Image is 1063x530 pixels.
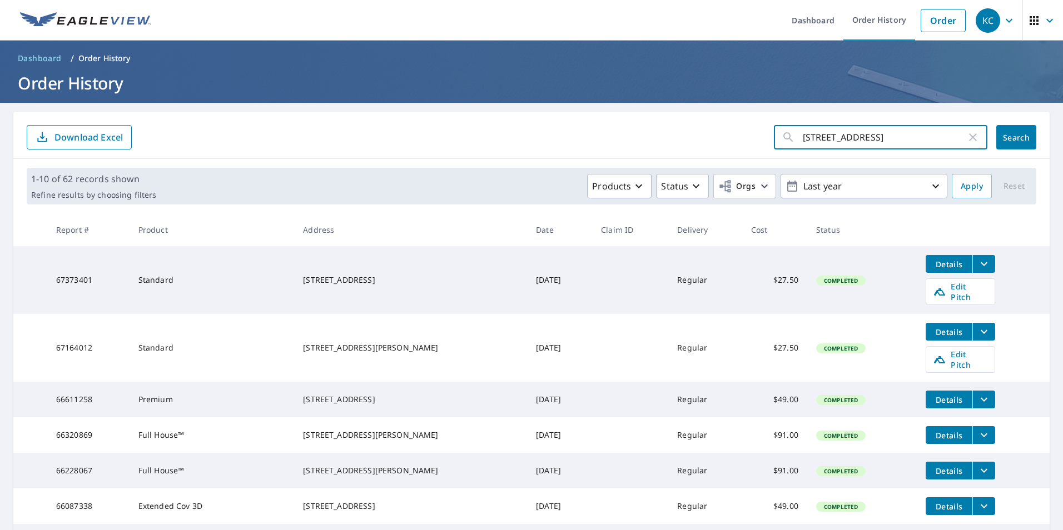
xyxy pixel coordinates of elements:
span: Details [932,259,966,269]
td: Premium [130,382,295,417]
button: filesDropdownBtn-66320869 [972,426,995,444]
div: [STREET_ADDRESS] [303,501,518,512]
p: Last year [799,177,929,196]
p: Refine results by choosing filters [31,190,156,200]
button: filesDropdownBtn-66228067 [972,462,995,479]
td: Full House™ [130,417,295,453]
button: Status [656,174,709,198]
span: Dashboard [18,53,62,64]
th: Address [294,213,527,246]
td: Regular [668,246,742,314]
td: [DATE] [527,314,592,382]
button: filesDropdownBtn-66611258 [972,391,995,408]
span: Completed [817,432,865,439]
a: Edit Pitch [926,346,995,373]
input: Address, Report #, Claim ID, etc. [803,122,966,153]
span: Details [932,501,966,512]
img: EV Logo [20,12,151,29]
td: [DATE] [527,246,592,314]
td: $49.00 [742,382,807,417]
td: Full House™ [130,453,295,488]
span: Orgs [718,179,756,193]
th: Date [527,213,592,246]
td: Regular [668,417,742,453]
td: 66320869 [47,417,130,453]
span: Details [932,430,966,441]
td: 67373401 [47,246,130,314]
td: $49.00 [742,488,807,524]
li: / [71,52,74,65]
button: filesDropdownBtn-67164012 [972,323,995,341]
td: Regular [668,453,742,488]
th: Delivery [668,213,742,246]
button: Search [996,125,1036,149]
button: detailsBtn-67373401 [926,255,972,273]
p: 1-10 of 62 records shown [31,172,156,186]
td: Standard [130,246,295,314]
td: [DATE] [527,417,592,453]
p: Status [661,179,688,193]
button: Products [587,174,652,198]
th: Status [807,213,917,246]
th: Report # [47,213,130,246]
button: Apply [952,174,992,198]
span: Completed [817,467,865,475]
span: Completed [817,344,865,352]
td: 66087338 [47,488,130,524]
span: Completed [817,396,865,404]
td: 66611258 [47,382,130,417]
td: [DATE] [527,453,592,488]
button: detailsBtn-66320869 [926,426,972,444]
span: Apply [961,179,983,193]
td: [DATE] [527,488,592,524]
td: Regular [668,382,742,417]
button: filesDropdownBtn-66087338 [972,497,995,515]
div: [STREET_ADDRESS][PERSON_NAME] [303,429,518,441]
td: Regular [668,488,742,524]
td: $91.00 [742,453,807,488]
a: Edit Pitch [926,278,995,305]
td: Extended Cov 3D [130,488,295,524]
button: detailsBtn-66611258 [926,391,972,408]
a: Order [921,9,966,32]
a: Dashboard [13,49,66,67]
td: $91.00 [742,417,807,453]
button: Last year [781,174,947,198]
div: [STREET_ADDRESS][PERSON_NAME] [303,342,518,353]
td: $27.50 [742,246,807,314]
span: Search [1005,132,1027,143]
span: Edit Pitch [933,281,988,302]
span: Details [932,327,966,337]
p: Download Excel [54,131,123,143]
td: 67164012 [47,314,130,382]
div: [STREET_ADDRESS][PERSON_NAME] [303,465,518,476]
nav: breadcrumb [13,49,1050,67]
p: Products [592,179,631,193]
button: detailsBtn-66228067 [926,462,972,479]
span: Details [932,394,966,405]
td: Standard [130,314,295,382]
div: [STREET_ADDRESS] [303,274,518,286]
td: Regular [668,314,742,382]
th: Cost [742,213,807,246]
div: [STREET_ADDRESS] [303,394,518,405]
span: Completed [817,503,865,511]
p: Order History [78,53,131,64]
span: Edit Pitch [933,349,988,370]
button: detailsBtn-66087338 [926,497,972,515]
button: Download Excel [27,125,132,149]
td: 66228067 [47,453,130,488]
th: Claim ID [592,213,668,246]
div: KC [976,8,1000,33]
span: Completed [817,277,865,284]
td: [DATE] [527,382,592,417]
button: detailsBtn-67164012 [926,323,972,341]
button: Orgs [713,174,776,198]
th: Product [130,213,295,246]
h1: Order History [13,72,1050,94]
span: Details [932,466,966,476]
button: filesDropdownBtn-67373401 [972,255,995,273]
td: $27.50 [742,314,807,382]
